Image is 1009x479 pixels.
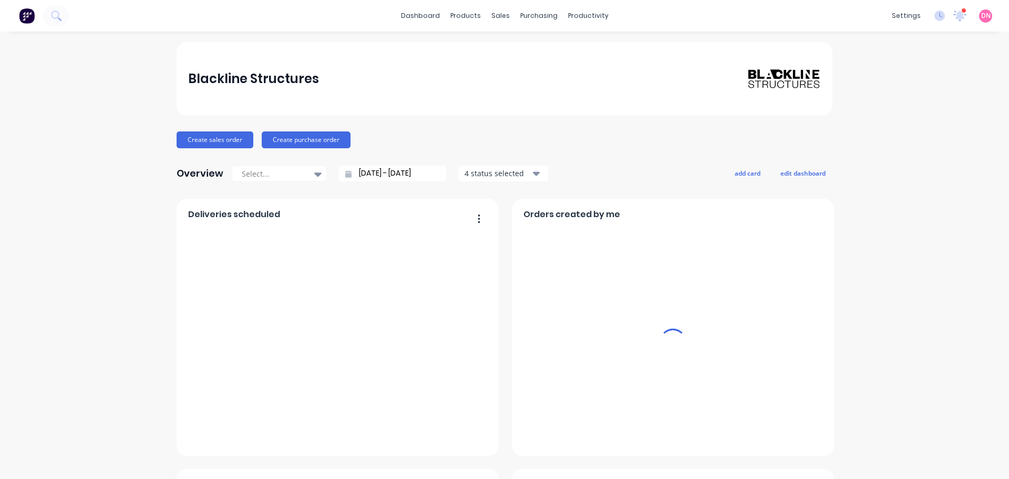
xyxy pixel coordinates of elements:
button: 4 status selected [459,166,548,181]
button: Create purchase order [262,131,351,148]
span: DN [981,11,991,21]
a: dashboard [396,8,445,24]
div: sales [486,8,515,24]
button: Create sales order [177,131,253,148]
div: Blackline Structures [188,68,319,89]
img: Factory [19,8,35,24]
div: productivity [563,8,614,24]
span: Deliveries scheduled [188,208,280,221]
button: edit dashboard [774,166,832,180]
div: products [445,8,486,24]
img: Blackline Structures [747,68,821,89]
button: add card [728,166,767,180]
div: purchasing [515,8,563,24]
div: 4 status selected [465,168,531,179]
span: Orders created by me [523,208,620,221]
div: Overview [177,163,223,184]
div: settings [887,8,926,24]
